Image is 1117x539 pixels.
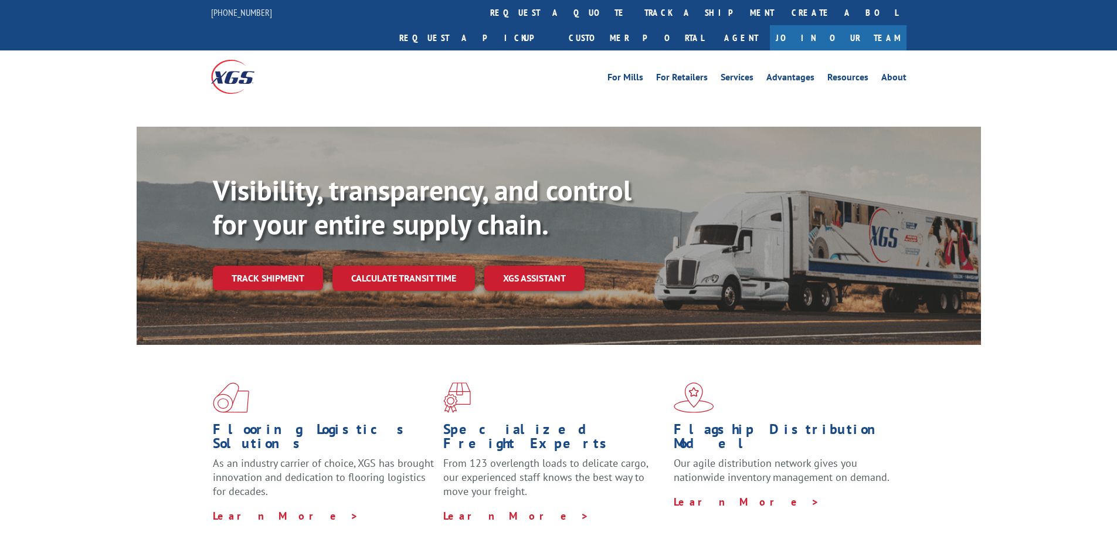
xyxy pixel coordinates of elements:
[211,6,272,18] a: [PHONE_NUMBER]
[332,266,475,291] a: Calculate transit time
[674,456,889,484] span: Our agile distribution network gives you nationwide inventory management on demand.
[443,422,665,456] h1: Specialized Freight Experts
[766,73,814,86] a: Advantages
[443,509,589,523] a: Learn More >
[213,172,632,242] b: Visibility, transparency, and control for your entire supply chain.
[443,382,471,413] img: xgs-icon-focused-on-flooring-red
[656,73,708,86] a: For Retailers
[674,382,714,413] img: xgs-icon-flagship-distribution-model-red
[213,382,249,413] img: xgs-icon-total-supply-chain-intelligence-red
[721,73,753,86] a: Services
[674,422,895,456] h1: Flagship Distribution Model
[213,422,434,456] h1: Flooring Logistics Solutions
[213,509,359,523] a: Learn More >
[391,25,560,50] a: Request a pickup
[213,266,323,290] a: Track shipment
[881,73,906,86] a: About
[770,25,906,50] a: Join Our Team
[827,73,868,86] a: Resources
[607,73,643,86] a: For Mills
[443,456,665,509] p: From 123 overlength loads to delicate cargo, our experienced staff knows the best way to move you...
[213,456,434,498] span: As an industry carrier of choice, XGS has brought innovation and dedication to flooring logistics...
[484,266,585,291] a: XGS ASSISTANT
[712,25,770,50] a: Agent
[560,25,712,50] a: Customer Portal
[674,495,820,509] a: Learn More >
